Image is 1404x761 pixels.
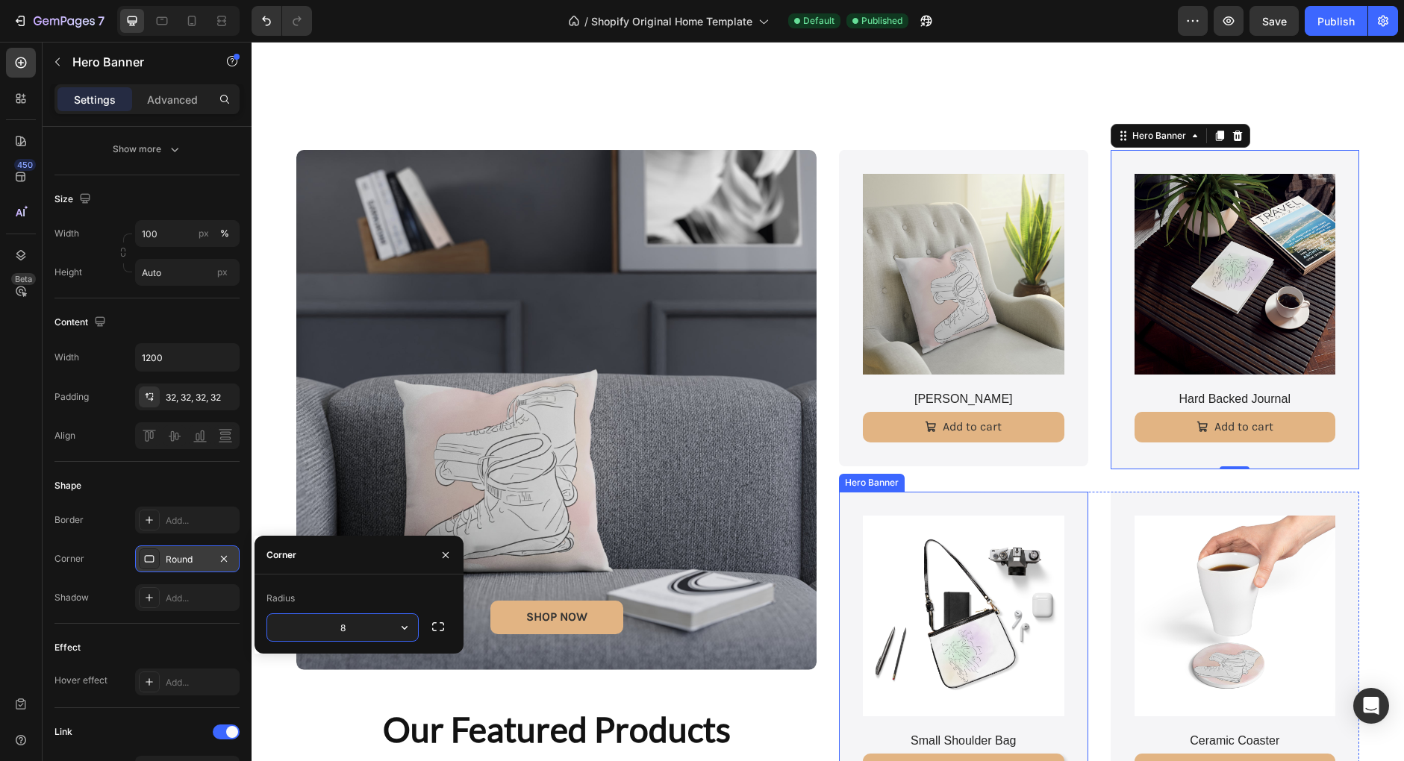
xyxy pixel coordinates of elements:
[166,391,236,404] div: 32, 32, 32, 32
[199,227,209,240] div: px
[166,514,236,527] div: Add...
[54,136,240,163] button: Show more
[692,716,749,738] div: Add to cart
[216,225,234,242] button: px
[267,614,418,641] input: Auto
[136,344,239,371] input: Auto
[266,548,296,562] div: Corner
[11,273,36,285] div: Beta
[45,664,565,712] h2: Our Featured Products
[54,390,89,404] div: Padding
[54,674,107,687] div: Hover effect
[54,552,84,566] div: Corner
[275,568,336,582] strong: SHOP NOW
[611,370,813,401] button: Add to cart
[883,132,1085,333] a: Hard Backed Journal
[54,351,79,364] div: Width
[691,375,750,396] div: Add to cart
[584,13,588,29] span: /
[54,479,81,492] div: Shape
[266,592,295,605] div: Radius
[220,227,229,240] div: %
[72,53,199,71] p: Hero Banner
[611,348,813,367] h1: [PERSON_NAME]
[113,142,182,157] div: Show more
[611,132,813,333] a: Boho Cushion
[883,348,1085,367] h1: Hard Backed Journal
[964,716,1021,738] div: Add to cart
[591,13,752,29] span: Shopify Original Home Template
[135,220,240,247] input: px%
[1305,6,1367,36] button: Publish
[217,266,228,278] span: px
[883,474,1085,675] a: Ceramic Coaster
[54,190,94,210] div: Size
[195,225,213,242] button: %
[54,429,75,442] div: Align
[1249,6,1299,36] button: Save
[883,370,1085,401] button: Add to cart
[252,42,1404,761] iframe: Design area
[166,553,209,566] div: Round
[54,227,79,240] label: Width
[54,641,81,654] div: Effect
[1262,15,1287,28] span: Save
[6,6,111,36] button: 7
[166,676,236,689] div: Add...
[611,474,813,675] a: Small Shoulder Bag
[803,14,834,28] span: Default
[1317,13,1355,29] div: Publish
[590,434,650,448] div: Hero Banner
[883,690,1085,709] h1: Ceramic Coaster
[1353,688,1389,724] div: Open Intercom Messenger
[54,725,72,739] div: Link
[54,313,109,333] div: Content
[54,513,84,527] div: Border
[54,266,82,279] label: Height
[963,375,1022,396] div: Add to cart
[861,14,902,28] span: Published
[166,592,236,605] div: Add...
[252,6,312,36] div: Undo/Redo
[147,92,198,107] p: Advanced
[135,259,240,286] input: px
[74,92,116,107] p: Settings
[611,712,813,742] button: Add to cart
[611,690,813,709] h1: Small Shoulder Bag
[54,591,89,604] div: Shadow
[98,12,104,30] p: 7
[878,87,937,101] div: Hero Banner
[883,712,1085,742] button: Add to cart
[14,159,36,171] div: 450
